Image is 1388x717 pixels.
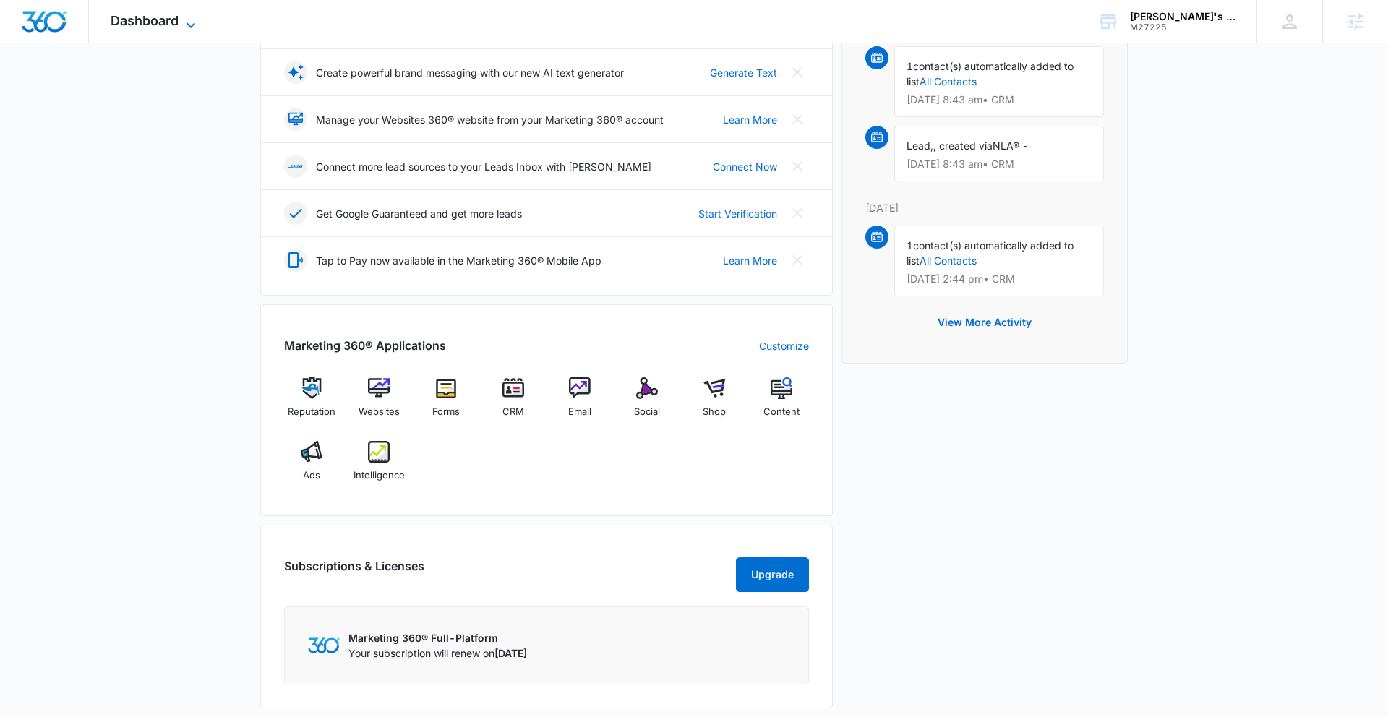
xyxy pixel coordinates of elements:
[288,405,335,419] span: Reputation
[907,274,1092,284] p: [DATE] 2:44 pm • CRM
[316,253,601,268] p: Tap to Pay now available in the Marketing 360® Mobile App
[316,206,522,221] p: Get Google Guaranteed and get more leads
[763,405,800,419] span: Content
[1130,11,1235,22] div: account name
[1130,22,1235,33] div: account id
[920,75,977,87] a: All Contacts
[111,13,179,28] span: Dashboard
[634,405,660,419] span: Social
[316,112,664,127] p: Manage your Websites 360® website from your Marketing 360® account
[723,253,777,268] a: Learn More
[907,60,913,72] span: 1
[993,139,1029,152] span: NLA® -
[284,557,424,586] h2: Subscriptions & Licenses
[485,377,541,429] a: CRM
[920,254,977,267] a: All Contacts
[348,630,527,645] p: Marketing 360® Full-Platform
[620,377,675,429] a: Social
[753,377,809,429] a: Content
[713,159,777,174] a: Connect Now
[907,159,1092,169] p: [DATE] 8:43 am • CRM
[502,405,524,419] span: CRM
[710,65,777,80] a: Generate Text
[568,405,591,419] span: Email
[494,647,527,659] span: [DATE]
[786,108,809,131] button: Close
[284,337,446,354] h2: Marketing 360® Applications
[907,139,933,152] span: Lead,
[354,468,405,483] span: Intelligence
[284,441,340,493] a: Ads
[907,95,1092,105] p: [DATE] 8:43 am • CRM
[786,202,809,225] button: Close
[351,441,407,493] a: Intelligence
[786,249,809,272] button: Close
[736,557,809,592] button: Upgrade
[316,65,624,80] p: Create powerful brand messaging with our new AI text generator
[359,405,400,419] span: Websites
[348,645,527,661] p: Your subscription will renew on
[759,338,809,353] a: Customize
[907,60,1074,87] span: contact(s) automatically added to list
[723,112,777,127] a: Learn More
[703,405,726,419] span: Shop
[933,139,993,152] span: , created via
[351,377,407,429] a: Websites
[907,239,1074,267] span: contact(s) automatically added to list
[308,637,340,653] img: Marketing 360 Logo
[419,377,474,429] a: Forms
[687,377,742,429] a: Shop
[865,200,1104,215] p: [DATE]
[923,305,1046,340] button: View More Activity
[303,468,320,483] span: Ads
[316,159,651,174] p: Connect more lead sources to your Leads Inbox with [PERSON_NAME]
[786,155,809,178] button: Close
[698,206,777,221] a: Start Verification
[552,377,608,429] a: Email
[432,405,460,419] span: Forms
[907,239,913,252] span: 1
[786,61,809,84] button: Close
[284,377,340,429] a: Reputation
